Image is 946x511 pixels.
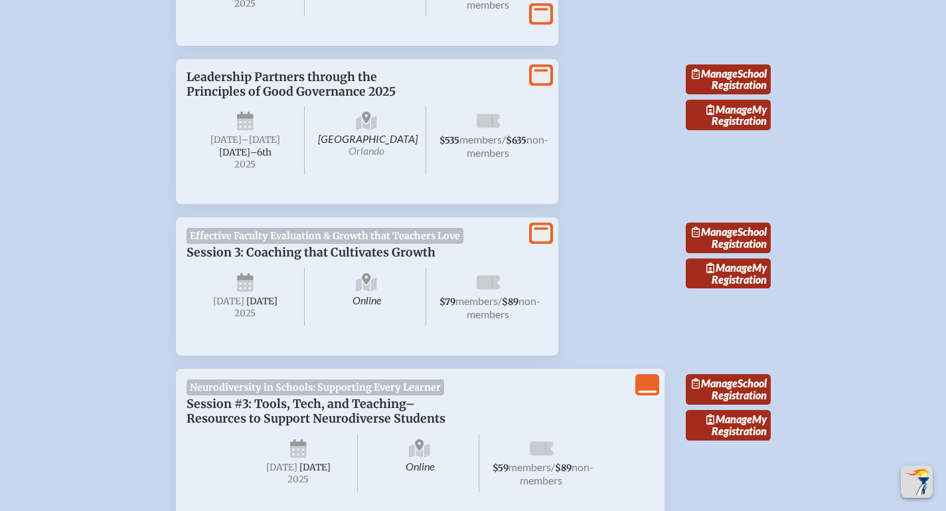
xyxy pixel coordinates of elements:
[307,106,426,175] span: [GEOGRAPHIC_DATA]
[187,228,464,244] span: Effective Faculty Evaluation & Growth that Teachers Love
[455,294,498,307] span: members
[901,466,933,498] button: Scroll Top
[439,135,459,146] span: $535
[692,67,738,80] span: Manage
[299,462,331,473] span: [DATE]
[502,296,518,308] span: $89
[467,133,548,159] span: non-members
[686,374,771,405] a: ManageSchool Registration
[686,410,771,441] a: ManageMy Registration
[187,70,396,99] span: Leadership Partners through the Principles of Good Governance 2025
[360,434,479,492] span: Online
[706,413,752,425] span: Manage
[187,245,435,260] span: Session 3: Coaching that Cultivates Growth
[686,223,771,253] a: ManageSchool Registration
[187,397,445,426] span: Session #3: Tools, Tech, and Teaching–Resources to Support Neurodiverse Students
[349,144,384,157] span: Orlando
[439,296,455,308] span: $79
[706,261,752,274] span: Manage
[904,468,930,495] img: To the top
[506,135,526,146] span: $635
[520,460,593,486] span: non-members
[266,462,297,473] span: [DATE]
[242,134,280,146] span: –[DATE]
[502,133,506,146] span: /
[498,294,502,307] span: /
[686,258,771,289] a: ManageMy Registration
[692,377,738,389] span: Manage
[210,134,242,146] span: [DATE]
[555,462,572,474] span: $89
[686,100,771,130] a: ManageMy Registration
[467,294,540,320] span: non-members
[250,474,347,484] span: 2025
[246,296,277,307] span: [DATE]
[197,308,294,318] span: 2025
[197,159,294,169] span: 2025
[219,147,272,158] span: [DATE]–⁠6th
[187,379,445,395] span: Neurodiversity in Schools: Supporting Every Learner
[493,462,509,474] span: $59
[551,460,555,473] span: /
[686,64,771,95] a: ManageSchool Registration
[692,225,738,238] span: Manage
[706,103,752,116] span: Manage
[213,296,244,307] span: [DATE]
[459,133,502,146] span: members
[509,460,551,473] span: members
[307,268,426,326] span: Online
